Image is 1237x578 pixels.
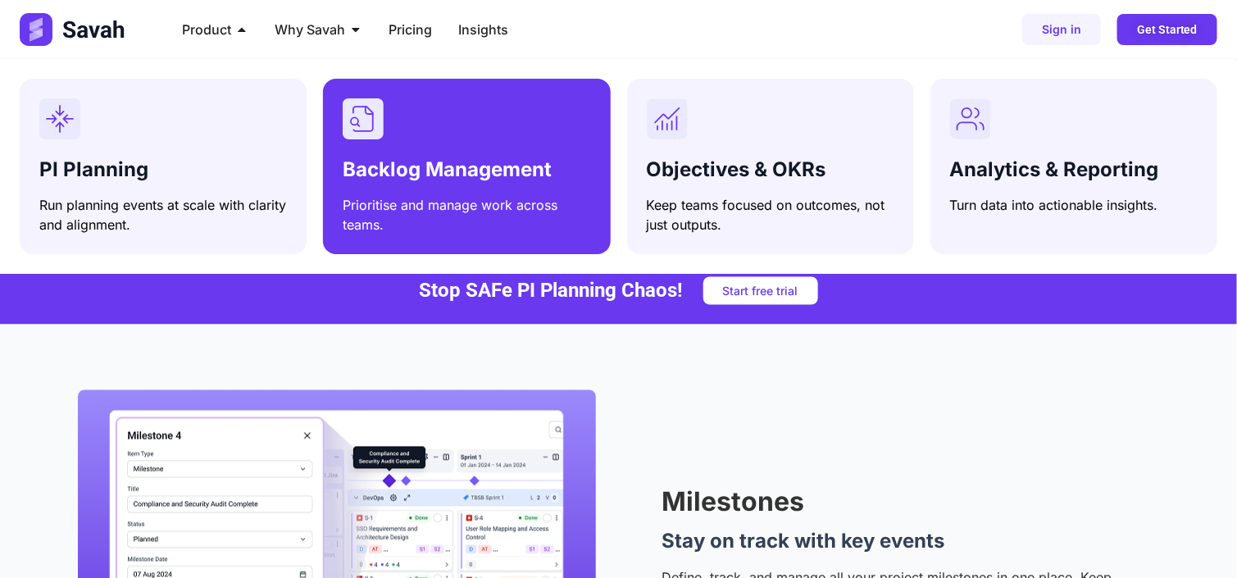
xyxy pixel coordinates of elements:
[323,79,610,254] a: Backlog ManagementPrioritise and manage work across teams.
[647,195,894,234] p: Keep teams focused on outcomes, not just outputs.
[1022,14,1101,45] a: Sign in
[1137,24,1198,35] span: Get Started
[20,79,307,254] a: PI PlanningRun planning events at scale with clarity and alignment.
[389,20,432,39] a: Pricing
[950,157,1159,181] span: Analytics & Reporting
[275,20,345,39] span: Why Savah
[39,195,287,234] p: Run planning events at scale with clarity and alignment.
[1155,499,1237,578] iframe: Chat Widget
[647,157,826,181] span: Objectives & OKRs
[930,79,1217,254] a: Analytics & ReportingTurn data into actionable insights.
[662,489,1159,516] h2: Milestones
[627,79,914,254] a: Objectives & OKRsKeep teams focused on outcomes, not just outputs.
[343,195,590,234] p: Prioritise and manage work across teams.
[169,13,788,46] nav: Menu
[723,285,798,297] span: Start free trial
[39,157,148,181] span: PI Planning
[182,20,231,39] span: Product
[343,157,552,181] span: Backlog Management
[662,532,1159,552] h4: Stay on track with key events
[458,20,508,39] a: Insights
[1117,14,1217,45] a: Get Started
[703,277,818,305] a: Start free trial
[169,13,788,46] div: Menu Toggle
[20,13,128,46] img: Logo (2)
[1042,24,1081,35] span: Sign in
[420,281,684,301] h4: Stop SAFe PI Planning Chaos!
[950,195,1198,215] p: Turn data into actionable insights.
